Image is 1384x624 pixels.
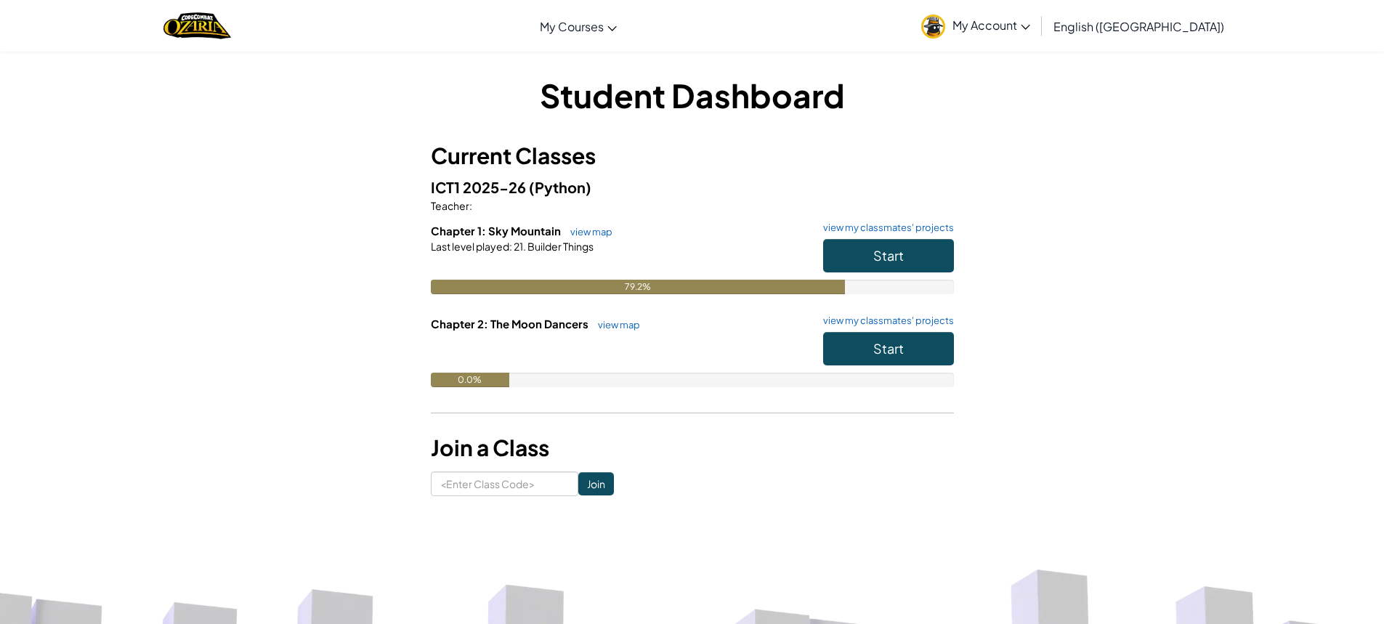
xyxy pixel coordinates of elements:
[1046,7,1231,46] a: English ([GEOGRAPHIC_DATA])
[816,223,954,232] a: view my classmates' projects
[431,317,591,331] span: Chapter 2: The Moon Dancers
[163,11,231,41] img: Home
[1053,19,1224,34] span: English ([GEOGRAPHIC_DATA])
[563,226,612,238] a: view map
[431,224,563,238] span: Chapter 1: Sky Mountain
[921,15,945,39] img: avatar
[578,472,614,495] input: Join
[952,17,1030,33] span: My Account
[512,240,526,253] span: 21.
[431,178,529,196] span: ICT1 2025-26
[431,471,578,496] input: <Enter Class Code>
[540,19,604,34] span: My Courses
[431,431,954,464] h3: Join a Class
[431,73,954,118] h1: Student Dashboard
[431,280,845,294] div: 79.2%
[431,139,954,172] h3: Current Classes
[533,7,624,46] a: My Courses
[873,340,904,357] span: Start
[823,239,954,272] button: Start
[509,240,512,253] span: :
[469,199,472,212] span: :
[431,240,509,253] span: Last level played
[591,319,640,331] a: view map
[529,178,591,196] span: (Python)
[431,199,469,212] span: Teacher
[163,11,231,41] a: Ozaria by CodeCombat logo
[914,3,1037,49] a: My Account
[873,247,904,264] span: Start
[526,240,594,253] span: Builder Things
[431,373,509,387] div: 0.0%
[816,316,954,325] a: view my classmates' projects
[823,332,954,365] button: Start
